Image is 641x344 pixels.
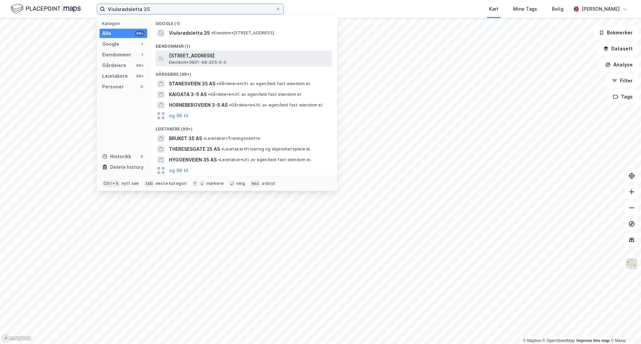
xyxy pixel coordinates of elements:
a: Mapbox homepage [2,334,31,342]
div: Eiendommer [102,51,131,59]
div: Kategori [102,21,147,26]
div: Eiendommer (1) [150,38,337,50]
div: avbryt [262,181,275,186]
div: 0 [139,84,145,89]
span: Gårdeiere • Utl. av egen/leid fast eiendom el. [217,81,311,86]
a: Improve this map [577,338,610,343]
button: Analyse [600,58,638,71]
span: BRUKET 35 AS [169,134,202,142]
div: 1 [139,52,145,57]
button: og 96 til [169,166,188,175]
span: Leietaker • Utl. av egen/leid fast eiendom el. [218,157,311,162]
div: Gårdeiere [102,61,126,69]
button: og 96 til [169,112,188,120]
div: velg [236,181,245,186]
div: esc [250,180,261,187]
div: 0 [139,154,145,159]
div: Gårdeiere (99+) [150,66,337,78]
div: Ctrl + k [102,180,120,187]
div: 1 [139,41,145,47]
span: • [221,146,223,151]
span: STANESVEIEN 35 AS [169,80,215,88]
button: Datasett [598,42,638,55]
div: 99+ [135,31,145,36]
span: Viulsrødsletta 35 [169,29,210,37]
span: [STREET_ADDRESS] [169,52,329,60]
div: Alle [102,29,111,37]
div: 99+ [135,63,145,68]
div: Leietakere [102,72,128,80]
span: • [229,102,231,107]
span: • [208,92,210,97]
div: Kontrollprogram for chat [608,312,641,344]
div: Bolig [552,5,564,13]
span: HYGGENVEIEN 35 AS [169,156,217,164]
div: Mine Tags [513,5,537,13]
div: Personer [102,83,124,91]
div: 99+ [135,73,145,79]
span: Eiendom • [STREET_ADDRESS] [211,30,274,36]
img: Z [625,258,638,270]
div: Delete history [110,163,144,171]
span: Leietaker • Frisering og skjønnhetspleie el. [221,146,311,152]
div: [PERSON_NAME] [582,5,620,13]
span: • [211,30,213,35]
button: Bokmerker [593,26,638,39]
span: Leietaker • Treningssentre [203,136,260,141]
button: Filter [606,74,638,87]
span: KAIGATA 3-5 AS [169,90,207,98]
a: Mapbox [523,338,541,343]
div: Kart [489,5,498,13]
img: logo.f888ab2527a4732fd821a326f86c7f29.svg [11,3,81,15]
a: OpenStreetMap [543,338,575,343]
span: Gårdeiere • Utl. av egen/leid fast eiendom el. [208,92,302,97]
span: Gårdeiere • Utl. av egen/leid fast eiendom el. [229,102,323,108]
span: Eiendom • 3901-48-205-0-0 [169,60,227,65]
div: Google (1) [150,16,337,28]
div: nytt søk [122,181,139,186]
span: • [217,81,219,86]
div: Google [102,40,119,48]
button: Tags [607,90,638,103]
div: tab [144,180,154,187]
span: THERESESGATE 35 AS [169,145,220,153]
span: • [218,157,220,162]
div: Leietakere (99+) [150,121,337,133]
span: • [203,136,205,141]
span: HORNEBERGVEIEN 3-5 AS [169,101,228,109]
div: markere [206,181,224,186]
input: Søk på adresse, matrikkel, gårdeiere, leietakere eller personer [105,4,275,14]
div: Historikk [102,152,131,160]
iframe: Chat Widget [608,312,641,344]
div: neste kategori [156,181,187,186]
